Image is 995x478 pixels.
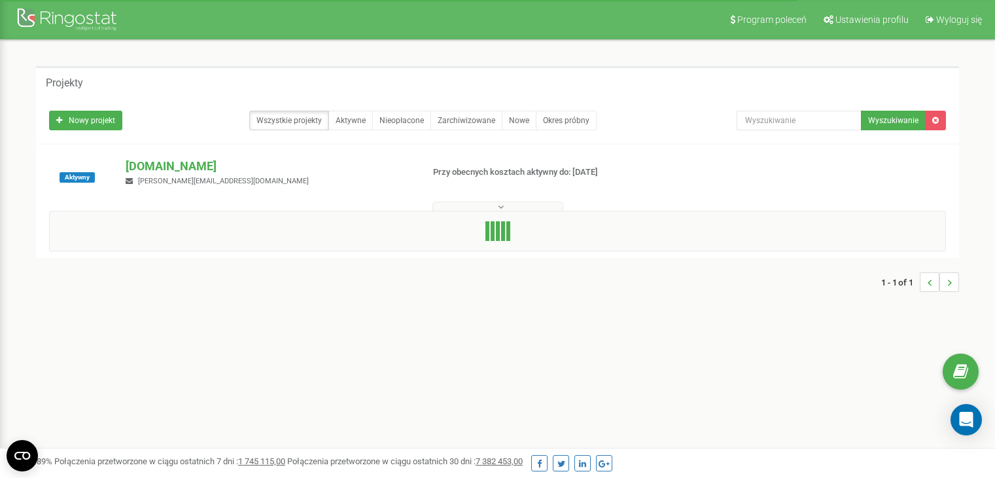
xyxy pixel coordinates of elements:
[60,172,95,183] span: Aktywny
[249,111,329,130] a: Wszystkie projekty
[951,404,982,435] div: Open Intercom Messenger
[861,111,926,130] button: Wyszukiwanie
[476,456,523,466] u: 7 382 453,00
[835,14,909,25] span: Ustawienia profilu
[328,111,373,130] a: Aktywne
[502,111,536,130] a: Nowe
[138,177,309,185] span: [PERSON_NAME][EMAIL_ADDRESS][DOMAIN_NAME]
[7,440,38,471] button: Open CMP widget
[287,456,523,466] span: Połączenia przetworzone w ciągu ostatnich 30 dni :
[126,158,411,175] p: [DOMAIN_NAME]
[737,111,862,130] input: Wyszukiwanie
[936,14,982,25] span: Wyloguj się
[737,14,807,25] span: Program poleceń
[536,111,597,130] a: Okres próbny
[46,77,83,89] h5: Projekty
[372,111,431,130] a: Nieopłacone
[54,456,285,466] span: Połączenia przetworzone w ciągu ostatnich 7 dni :
[49,111,122,130] a: Nowy projekt
[430,111,502,130] a: Zarchiwizowane
[238,456,285,466] u: 1 745 115,00
[433,166,642,179] p: Przy obecnych kosztach aktywny do: [DATE]
[881,272,920,292] span: 1 - 1 of 1
[881,259,959,305] nav: ...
